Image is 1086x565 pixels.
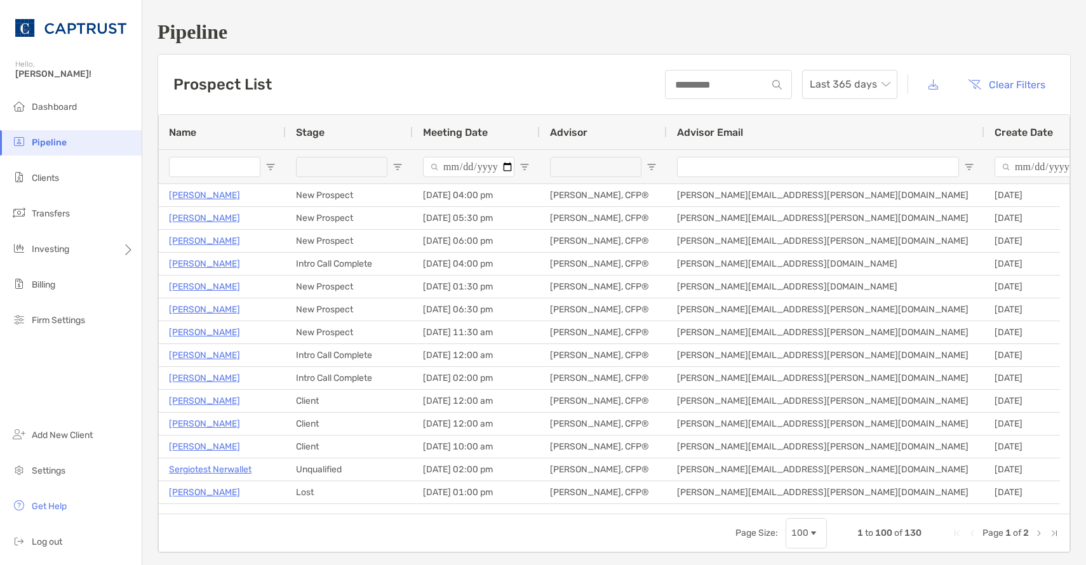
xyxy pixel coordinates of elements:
[857,528,863,538] span: 1
[413,458,540,481] div: [DATE] 02:00 pm
[995,157,1086,177] input: Create Date Filter Input
[810,70,890,98] span: Last 365 days
[540,298,667,321] div: [PERSON_NAME], CFP®
[32,465,65,476] span: Settings
[286,321,413,343] div: New Prospect
[540,390,667,412] div: [PERSON_NAME], CFP®
[169,210,240,226] p: [PERSON_NAME]
[667,344,984,366] div: [PERSON_NAME][EMAIL_ADDRESS][PERSON_NAME][DOMAIN_NAME]
[169,462,251,477] a: Sergiotest Nerwallet
[791,528,808,538] div: 100
[1013,528,1021,538] span: of
[667,207,984,229] div: [PERSON_NAME][EMAIL_ADDRESS][PERSON_NAME][DOMAIN_NAME]
[169,157,260,177] input: Name Filter Input
[286,276,413,298] div: New Prospect
[540,435,667,458] div: [PERSON_NAME], CFP®
[11,205,27,220] img: transfers icon
[1034,528,1044,538] div: Next Page
[540,458,667,481] div: [PERSON_NAME], CFP®
[520,162,530,172] button: Open Filter Menu
[540,344,667,366] div: [PERSON_NAME], CFP®
[667,298,984,321] div: [PERSON_NAME][EMAIL_ADDRESS][PERSON_NAME][DOMAIN_NAME]
[169,416,240,432] a: [PERSON_NAME]
[667,321,984,343] div: [PERSON_NAME][EMAIL_ADDRESS][PERSON_NAME][DOMAIN_NAME]
[11,533,27,548] img: logout icon
[11,98,27,114] img: dashboard icon
[286,367,413,389] div: Intro Call Complete
[865,528,873,538] span: to
[667,413,984,435] div: [PERSON_NAME][EMAIL_ADDRESS][PERSON_NAME][DOMAIN_NAME]
[11,498,27,513] img: get-help icon
[735,528,778,538] div: Page Size:
[413,230,540,252] div: [DATE] 06:00 pm
[169,302,240,317] a: [PERSON_NAME]
[904,528,922,538] span: 130
[32,430,93,441] span: Add New Client
[286,207,413,229] div: New Prospect
[169,347,240,363] a: [PERSON_NAME]
[667,276,984,298] div: [PERSON_NAME][EMAIL_ADDRESS][DOMAIN_NAME]
[15,5,126,51] img: CAPTRUST Logo
[286,458,413,481] div: Unqualified
[158,20,1071,44] h1: Pipeline
[540,321,667,343] div: [PERSON_NAME], CFP®
[169,324,240,340] a: [PERSON_NAME]
[540,184,667,206] div: [PERSON_NAME], CFP®
[286,230,413,252] div: New Prospect
[952,528,962,538] div: First Page
[413,367,540,389] div: [DATE] 02:00 pm
[423,157,514,177] input: Meeting Date Filter Input
[667,253,984,275] div: [PERSON_NAME][EMAIL_ADDRESS][DOMAIN_NAME]
[11,169,27,185] img: clients icon
[11,462,27,477] img: settings icon
[169,370,240,386] a: [PERSON_NAME]
[667,367,984,389] div: [PERSON_NAME][EMAIL_ADDRESS][PERSON_NAME][DOMAIN_NAME]
[169,279,240,295] a: [PERSON_NAME]
[169,484,240,500] a: [PERSON_NAME]
[169,233,240,249] a: [PERSON_NAME]
[1005,528,1011,538] span: 1
[286,435,413,458] div: Client
[1023,528,1029,538] span: 2
[11,427,27,442] img: add_new_client icon
[296,126,325,138] span: Stage
[169,256,240,272] a: [PERSON_NAME]
[286,253,413,275] div: Intro Call Complete
[392,162,403,172] button: Open Filter Menu
[413,207,540,229] div: [DATE] 05:30 pm
[540,367,667,389] div: [PERSON_NAME], CFP®
[550,126,587,138] span: Advisor
[995,126,1053,138] span: Create Date
[15,69,134,79] span: [PERSON_NAME]!
[413,276,540,298] div: [DATE] 01:30 pm
[667,184,984,206] div: [PERSON_NAME][EMAIL_ADDRESS][PERSON_NAME][DOMAIN_NAME]
[667,390,984,412] div: [PERSON_NAME][EMAIL_ADDRESS][PERSON_NAME][DOMAIN_NAME]
[540,207,667,229] div: [PERSON_NAME], CFP®
[32,536,62,547] span: Log out
[32,173,59,183] span: Clients
[540,481,667,503] div: [PERSON_NAME], CFP®
[32,501,67,512] span: Get Help
[667,230,984,252] div: [PERSON_NAME][EMAIL_ADDRESS][PERSON_NAME][DOMAIN_NAME]
[169,187,240,203] p: [PERSON_NAME]
[540,253,667,275] div: [PERSON_NAME], CFP®
[32,208,70,219] span: Transfers
[286,298,413,321] div: New Prospect
[11,241,27,256] img: investing icon
[964,162,974,172] button: Open Filter Menu
[11,134,27,149] img: pipeline icon
[540,230,667,252] div: [PERSON_NAME], CFP®
[667,435,984,458] div: [PERSON_NAME][EMAIL_ADDRESS][PERSON_NAME][DOMAIN_NAME]
[540,413,667,435] div: [PERSON_NAME], CFP®
[982,528,1003,538] span: Page
[1049,528,1059,538] div: Last Page
[413,435,540,458] div: [DATE] 10:00 am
